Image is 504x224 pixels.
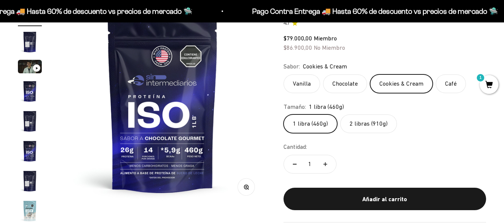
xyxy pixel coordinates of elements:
button: Ir al artículo 5 [18,109,42,135]
div: Añadir al carrito [298,194,471,204]
img: Proteína Aislada (ISO) [18,139,42,163]
button: Reducir cantidad [284,155,306,173]
a: 4.74.7 de 5.0 estrellas [284,19,486,27]
button: Ir al artículo 6 [18,139,42,165]
label: Cantidad: [284,142,307,152]
img: Proteína Aislada (ISO) [18,30,42,54]
button: Ir al artículo 2 [18,30,42,56]
img: Proteína Aislada (ISO) [18,79,42,103]
span: Cookies & Cream [303,62,347,71]
img: Proteína Aislada (ISO) [18,199,42,223]
span: Miembro [314,35,337,42]
img: Proteína Aislada (ISO) [18,169,42,193]
button: Añadir al carrito [284,188,486,210]
legend: Tamaño: [284,102,306,112]
a: 1 [480,81,498,89]
span: No Miembro [314,44,345,51]
button: Ir al artículo 7 [18,169,42,195]
mark: 1 [476,73,485,82]
p: Pago Contra Entrega 🚚 Hasta 60% de descuento vs precios de mercado 🛸 [251,5,497,17]
legend: Sabor: [284,62,300,71]
span: 4.7 [284,19,290,27]
span: $79.000,00 [284,35,312,42]
img: Proteína Aislada (ISO) [18,109,42,133]
button: Ir al artículo 4 [18,79,42,105]
span: $86.900,00 [284,44,312,51]
button: Aumentar cantidad [314,155,336,173]
button: Ir al artículo 3 [18,60,42,76]
span: 1 libra (460g) [309,102,344,112]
